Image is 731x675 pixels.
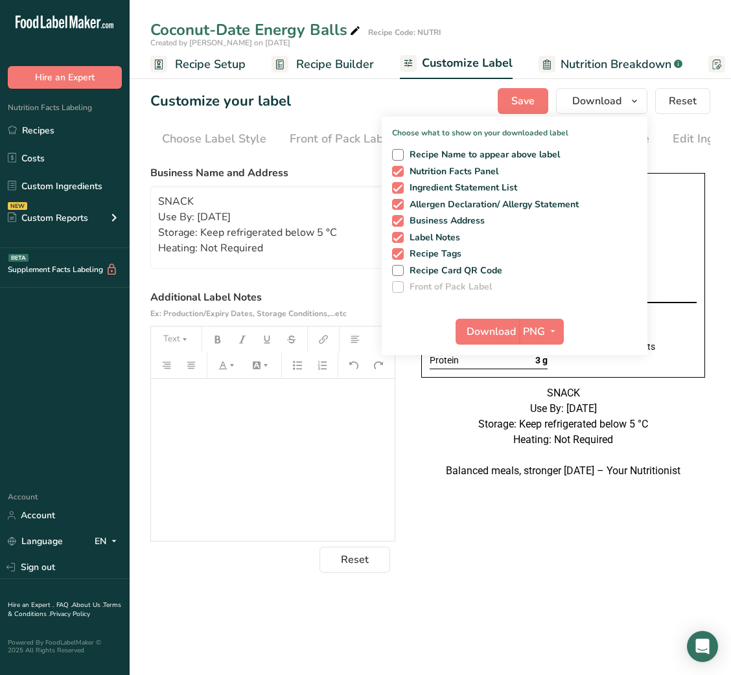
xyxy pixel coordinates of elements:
[404,248,462,260] span: Recipe Tags
[8,254,29,262] div: BETA
[456,319,519,345] button: Download
[56,601,72,610] a: FAQ .
[404,149,561,161] span: Recipe Name to appear above label
[467,324,516,339] span: Download
[523,324,545,339] span: PNG
[400,49,513,80] a: Customize Label
[511,93,535,109] span: Save
[290,130,394,148] div: Front of Pack Label
[430,355,459,366] span: Protein
[498,88,548,114] button: Save
[95,534,122,549] div: EN
[539,50,682,79] a: Nutrition Breakdown
[8,211,88,225] div: Custom Reports
[150,290,395,321] label: Additional Label Notes
[150,18,363,41] div: Coconut-Date Energy Balls
[150,308,347,319] span: Ex: Production/Expiry Dates, Storage Conditions,...etc
[404,182,518,194] span: Ingredient Statement List
[561,56,671,73] span: Nutrition Breakdown
[421,385,705,479] div: SNACK Use By: [DATE] Storage: Keep refrigerated below 5 °C Heating: Not Required Balanced meals, ...
[404,199,579,211] span: Allergen Declaration/ Allergy Statement
[150,165,395,181] label: Business Name and Address
[422,54,513,72] span: Customize Label
[50,610,90,619] a: Privacy Policy
[72,601,103,610] a: About Us .
[175,56,246,73] span: Recipe Setup
[8,530,63,553] a: Language
[404,281,493,293] span: Front of Pack Label
[150,91,291,112] h1: Customize your label
[669,93,697,109] span: Reset
[519,319,564,345] button: PNG
[535,355,548,366] span: 3 g
[8,601,54,610] a: Hire an Expert .
[687,631,718,662] div: Open Intercom Messenger
[572,93,621,109] span: Download
[8,66,122,89] button: Hire an Expert
[404,166,499,177] span: Nutrition Facts Panel
[404,215,485,227] span: Business Address
[8,601,121,619] a: Terms & Conditions .
[404,265,503,277] span: Recipe Card QR Code
[319,547,390,573] button: Reset
[296,56,374,73] span: Recipe Builder
[382,117,647,139] p: Choose what to show on your downloaded label
[655,88,710,114] button: Reset
[8,202,27,210] div: NEW
[157,329,196,350] button: Text
[556,88,647,114] button: Download
[341,552,369,567] span: Reset
[150,38,290,48] span: Created by [PERSON_NAME] on [DATE]
[150,50,246,79] a: Recipe Setup
[404,232,461,244] span: Label Notes
[368,27,441,38] div: Recipe Code: NUTRI
[8,639,122,654] div: Powered By FoodLabelMaker © 2025 All Rights Reserved
[162,130,266,148] div: Choose Label Style
[272,50,374,79] a: Recipe Builder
